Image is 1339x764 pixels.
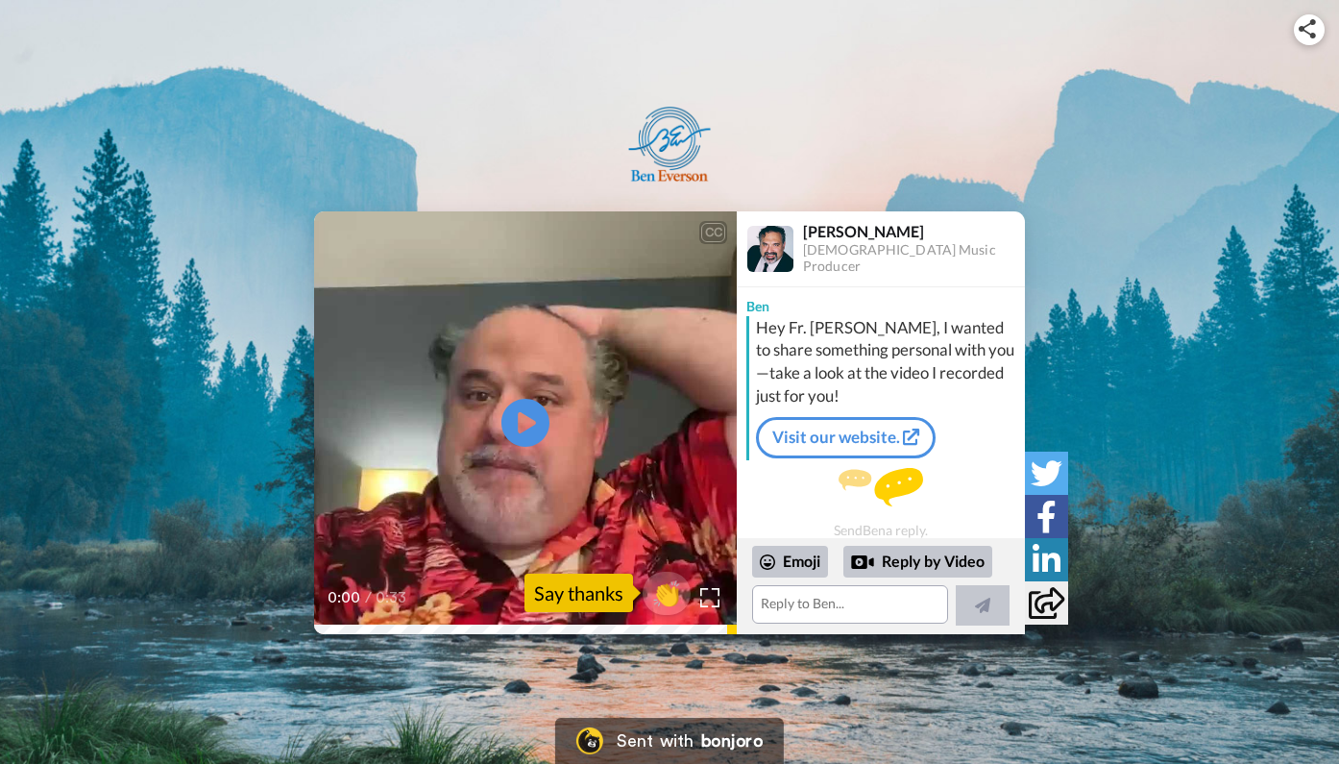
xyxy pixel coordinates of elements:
[839,468,923,506] img: message.svg
[627,106,713,183] img: logo
[643,578,691,608] span: 👏
[328,586,361,609] span: 0:00
[747,226,793,272] img: Profile Image
[752,546,828,577] div: Emoji
[803,222,1024,240] div: [PERSON_NAME]
[701,223,725,242] div: CC
[737,468,1025,538] div: Send Ben a reply.
[851,551,874,574] div: Reply by Video
[700,588,719,607] img: Full screen
[524,574,633,612] div: Say thanks
[1299,19,1316,38] img: ic_share.svg
[803,242,1024,275] div: [DEMOGRAPHIC_DATA] Music Producer
[843,546,992,579] div: Reply by Video
[365,586,372,609] span: /
[643,572,691,615] button: 👏
[756,417,936,457] a: Visit our website.
[737,287,1025,316] div: Ben
[376,586,409,609] span: 0:33
[756,316,1020,408] div: Hey Fr. [PERSON_NAME], I wanted to share something personal with you—take a look at the video I r...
